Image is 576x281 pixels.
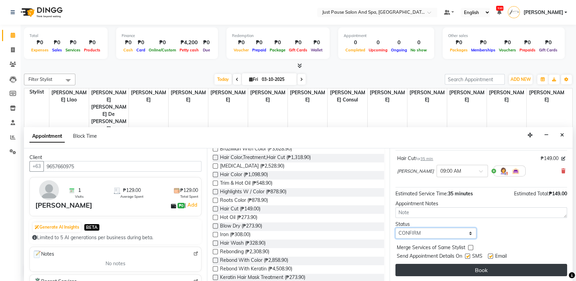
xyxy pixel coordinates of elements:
span: Services [64,48,82,52]
span: Average Spent [120,194,144,199]
div: ₱0 [309,39,324,47]
div: Appointment Notes [395,200,567,207]
input: Search Appointment [445,74,505,85]
span: Iron (₱308.00) [220,231,250,240]
div: ₱0 [200,39,212,47]
span: Roots Color (₱878.90) [220,197,268,205]
span: SMS [472,253,482,261]
div: Stylist [24,88,49,96]
span: Gift Cards [287,48,309,52]
div: Limited to 5 AI generations per business during beta. [32,234,199,241]
div: 0 [344,39,367,47]
span: Upcoming [367,48,389,52]
div: ₱0 [29,39,50,47]
span: Filter Stylist [28,76,52,82]
div: ₱4,200 [178,39,200,47]
span: [PERSON_NAME] [397,168,434,175]
div: ₱0 [469,39,497,47]
span: Blow Dry (₱273.90) [220,222,262,231]
span: Send Appointment Details On [397,253,462,261]
span: Completed [344,48,367,52]
span: Online/Custom [147,48,178,52]
span: No notes [106,260,125,267]
div: ₱0 [147,39,178,47]
span: Packages [448,48,469,52]
a: 530 [497,9,501,15]
span: Fri [247,77,260,82]
div: ₱0 [497,39,518,47]
span: Wallet [309,48,324,52]
span: Hair Color,Treatment,Hair Cut (₱1,318.90) [220,154,311,162]
div: Redemption [232,33,324,39]
span: Cash [122,48,135,52]
i: Edit price [561,157,565,161]
div: ₱0 [448,39,469,47]
span: Card [135,48,147,52]
span: Trim & Hot Oil (₱548.90) [220,180,272,188]
div: Total [29,33,102,39]
span: Ongoing [389,48,409,52]
div: ₱0 [135,39,147,47]
span: [PERSON_NAME] [527,88,566,104]
span: Highlights W / Color (₱878.90) [220,188,286,197]
div: 0 [409,39,429,47]
div: ₱0 [122,39,135,47]
small: for [416,156,433,161]
span: ₱129.00 [180,187,198,194]
span: [PERSON_NAME] [288,88,327,104]
span: Sales [50,48,64,52]
span: Hair Cut (₱149.00) [220,205,260,214]
button: Close [557,130,567,140]
span: Prepaid [250,48,268,52]
span: Due [201,48,212,52]
span: [PERSON_NAME] [129,88,168,104]
span: Petty cash [178,48,200,52]
span: ADD NEW [511,77,531,82]
div: ₱0 [50,39,64,47]
input: Search by Name/Mobile/Email/Code [44,161,201,172]
span: Visits [75,194,84,199]
span: Prepaids [518,48,537,52]
span: ₱149.00 [549,191,567,197]
span: Estimated Service Time: [395,191,448,197]
span: Hair Wash (₱328.90) [220,240,266,248]
span: Products [82,48,102,52]
img: Josie Marie Cabutaje [508,6,520,18]
span: BETA [84,224,99,231]
span: [PERSON_NAME] Consul [328,88,367,104]
div: ₱0 [518,39,537,47]
span: [MEDICAL_DATA] (₱2,528.90) [220,162,284,171]
span: Total Spent [180,194,198,199]
span: No show [409,48,429,52]
span: [PERSON_NAME] [248,88,287,104]
span: 1 [78,187,81,194]
div: ₱0 [64,39,82,47]
span: ₱0 [177,203,185,208]
button: ADD NEW [509,75,532,84]
img: Hairdresser.png [499,167,507,175]
div: ₱0 [287,39,309,47]
div: Appointment [344,33,429,39]
span: [PERSON_NAME] [208,88,248,104]
span: Block Time [73,133,97,139]
span: [PERSON_NAME] [169,88,208,104]
div: ₱0 [250,39,268,47]
span: Merge Services of Same Stylist [397,244,465,253]
div: Status [395,221,476,228]
div: ₱0 [537,39,559,47]
span: Notes [33,250,54,259]
span: ₱149.00 [541,155,559,162]
img: avatar [39,180,59,200]
span: [PERSON_NAME] llao [49,88,89,104]
button: Book [395,264,567,276]
div: ₱0 [268,39,287,47]
span: [PERSON_NAME] [523,9,563,16]
span: 35 minutes [448,191,473,197]
img: Interior.png [512,167,520,175]
div: ₱0 [232,39,250,47]
div: Other sales [448,33,559,39]
div: ₱0 [82,39,102,47]
img: logo [17,3,64,22]
span: Appointment [29,130,65,143]
span: Rebonding (₱2,308.90) [220,248,269,257]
